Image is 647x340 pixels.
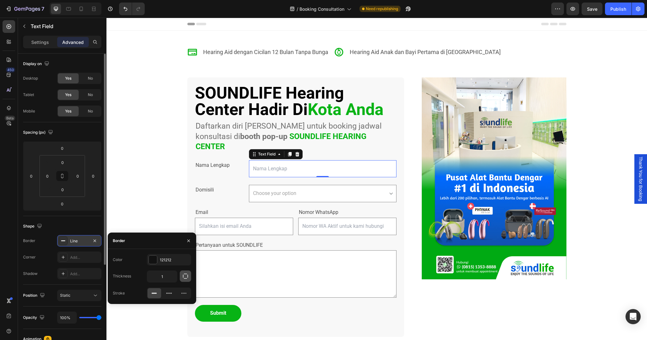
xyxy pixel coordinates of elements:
[315,60,460,262] img: gempages_481874396202402974-42a4c516-fa52-4a8e-9141-c6041ec88af1.jpg
[89,168,137,177] p: Domisili
[23,238,35,244] div: Border
[70,271,100,277] div: Add...
[31,22,99,30] p: Text Field
[113,290,125,296] div: Stroke
[113,273,131,279] div: Thickness
[41,5,44,13] p: 7
[97,31,222,38] p: Hearing Aid dengan Cicilan 12 Bulan Tanpa Bunga
[3,3,47,15] button: 7
[23,76,38,81] div: Desktop
[27,171,36,181] input: 0
[243,31,394,38] p: Hearing Aid Anak dan Bayi Pertama di [GEOGRAPHIC_DATA]
[160,257,190,263] div: 121212
[104,291,120,300] div: Submit
[626,309,641,324] div: Open Intercom Messenger
[56,199,69,209] input: 0
[605,3,632,15] button: Publish
[89,143,123,152] p: Nama Lengkap
[57,290,101,301] button: Static
[201,82,277,101] span: Kota Anda
[62,39,84,46] p: Advanced
[119,3,145,15] div: Undo/Redo
[60,293,70,298] span: Static
[142,143,290,160] input: Nama Lengkap
[192,190,289,199] p: Nomor WhatsApp
[23,60,51,68] div: Display on
[297,6,298,12] span: /
[88,103,290,135] h2: Rich Text Editor. Editing area: main
[23,254,36,260] div: Corner
[147,271,177,282] input: Auto
[88,200,187,217] input: Silahkan isi email Anda
[57,312,76,323] input: Auto
[70,238,88,244] div: Line
[366,6,398,12] span: Need republishing
[106,18,647,340] iframe: Design area
[23,291,46,300] div: Position
[299,6,344,12] span: Booking Consultation
[23,222,43,231] div: Shape
[23,271,38,276] div: Shadow
[65,92,71,98] span: Yes
[23,92,34,98] div: Tablet
[56,158,69,167] input: 0px
[88,171,98,181] input: 0
[23,108,35,114] div: Mobile
[56,185,69,194] input: 0px
[23,313,46,322] div: Opacity
[88,92,93,98] span: No
[6,67,15,72] div: 450
[587,6,597,12] span: Save
[113,257,123,263] div: Color
[134,114,181,123] strong: booth pop-up
[610,6,626,12] div: Publish
[88,76,93,81] span: No
[113,238,125,244] div: Border
[192,200,290,217] input: Nomor WA Aktif untuk kami hubungi
[150,134,170,139] div: Text Field
[23,128,54,137] div: Spacing (px)
[73,171,82,181] input: 0px
[56,143,69,153] input: 0
[89,223,289,232] p: Pertanyaan untuk SOUNDLIFE
[89,190,186,199] p: Email
[88,108,93,114] span: No
[31,39,49,46] p: Settings
[89,103,289,134] p: Daftarkan diri [PERSON_NAME] untuk booking jadwal konsultasi di
[88,67,290,100] h2: SOUNDLIFE Hearing Center Hadir Di
[43,171,52,181] input: 0px
[88,287,135,304] button: Submit
[5,116,15,121] div: Beta
[582,3,602,15] button: Save
[65,76,71,81] span: Yes
[65,108,71,114] span: Yes
[531,139,537,184] span: Thank You for Booking
[70,255,100,260] div: Add...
